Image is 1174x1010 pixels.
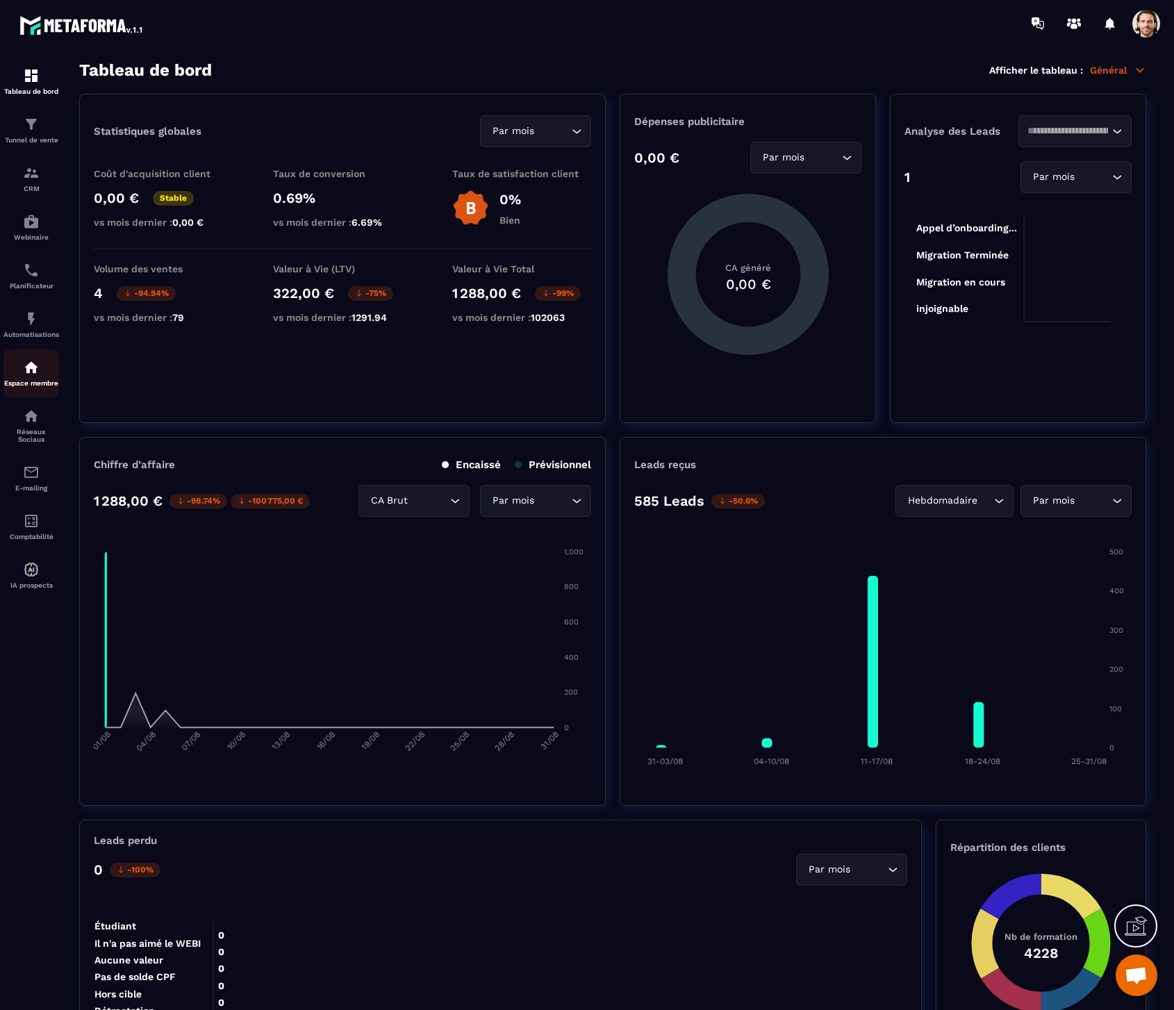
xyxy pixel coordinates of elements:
tspan: Appel d’onboarding... [916,222,1017,234]
span: Par mois [1030,169,1077,185]
div: Search for option [480,485,591,517]
div: Search for option [1018,115,1132,147]
p: -50.6% [711,494,765,508]
p: -98.74% [170,494,227,508]
tspan: 31/08 [538,730,561,752]
tspan: Pas de solde CPF [94,971,176,982]
a: automationsautomationsEspace membre [3,349,59,397]
img: social-network [23,408,40,424]
tspan: 11-17/08 [861,756,893,766]
p: Réseaux Sociaux [3,428,59,443]
a: formationformationCRM [3,154,59,203]
a: formationformationTableau de bord [3,57,59,106]
tspan: Aucune valeur [94,954,163,966]
span: Par mois [805,862,853,877]
p: Répartition des clients [950,841,1132,854]
tspan: Migration Terminée [916,249,1009,261]
input: Search for option [1077,169,1109,185]
tspan: 04/08 [134,730,157,753]
img: automations [23,561,40,578]
p: Afficher le tableau : [989,65,1083,76]
p: Stable [153,191,194,206]
img: automations [23,213,40,230]
input: Search for option [411,493,447,508]
p: Analyse des Leads [904,125,1018,138]
span: 0,00 € [172,217,204,228]
p: Tableau de bord [3,88,59,95]
p: Leads reçus [634,458,696,471]
tspan: 18-24/08 [965,756,1000,766]
span: 102063 [531,312,565,323]
span: 79 [172,312,184,323]
tspan: 31-03/08 [647,756,683,766]
input: Search for option [807,150,838,165]
p: -99% [535,286,581,301]
tspan: 300 [1109,626,1123,635]
p: Encaissé [442,458,501,471]
tspan: 500 [1109,547,1123,556]
img: accountant [23,513,40,529]
a: automationsautomationsWebinaire [3,203,59,251]
tspan: 1,000 [564,547,584,556]
a: schedulerschedulerPlanificateur [3,251,59,300]
p: vs mois dernier : [94,312,233,323]
p: Planificateur [3,282,59,290]
p: 4 [94,285,103,301]
p: Volume des ventes [94,263,233,274]
p: 0 [94,861,103,878]
a: emailemailE-mailing [3,454,59,502]
span: 6.69% [352,217,382,228]
p: E-mailing [3,484,59,492]
p: 0% [499,191,521,208]
div: Search for option [750,142,861,174]
p: Dépenses publicitaire [634,115,861,128]
a: formationformationTunnel de vente [3,106,59,154]
tspan: 25-31/08 [1071,756,1107,766]
p: 1 288,00 € [94,492,163,509]
img: automations [23,359,40,376]
div: Search for option [1020,485,1132,517]
p: Prévisionnel [515,458,591,471]
span: Par mois [489,124,537,139]
a: social-networksocial-networkRéseaux Sociaux [3,397,59,454]
div: Search for option [358,485,470,517]
span: Hebdomadaire [904,493,980,508]
input: Search for option [853,862,884,877]
tspan: 400 [564,653,579,662]
input: Search for option [980,493,991,508]
p: 1 288,00 € [452,285,521,301]
p: 0,00 € [94,190,139,206]
img: scheduler [23,262,40,279]
p: -100% [110,863,160,877]
span: Par mois [759,150,807,165]
p: Comptabilité [3,533,59,540]
tspan: 01/08 [90,730,113,752]
input: Search for option [537,493,568,508]
p: 0.69% [273,190,412,206]
tspan: Il n'a pas aimé le WEBI [94,938,201,949]
tspan: 200 [1109,665,1123,674]
tspan: 19/08 [359,730,381,752]
tspan: 200 [564,688,578,697]
p: Valeur à Vie (LTV) [273,263,412,274]
p: Taux de conversion [273,168,412,179]
p: vs mois dernier : [273,217,412,228]
tspan: Hors cible [94,988,142,1000]
p: Webinaire [3,233,59,241]
p: 322,00 € [273,285,334,301]
img: b-badge-o.b3b20ee6.svg [452,190,489,226]
tspan: injoignable [916,303,968,315]
img: automations [23,311,40,327]
tspan: 400 [1109,586,1124,595]
p: IA prospects [3,581,59,589]
img: formation [23,165,40,181]
p: vs mois dernier : [273,312,412,323]
tspan: 800 [564,582,579,591]
p: Coût d'acquisition client [94,168,233,179]
div: Search for option [480,115,591,147]
p: 585 Leads [634,492,704,509]
span: Par mois [489,493,537,508]
tspan: 16/08 [315,730,337,752]
p: Chiffre d’affaire [94,458,175,471]
p: Général [1090,64,1146,76]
